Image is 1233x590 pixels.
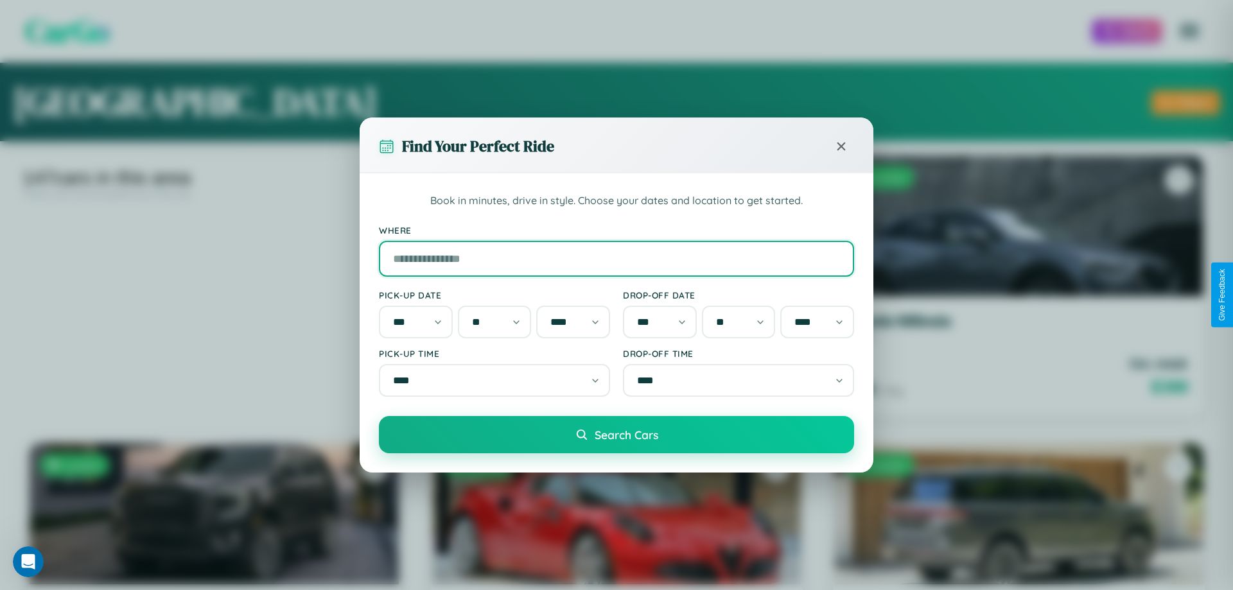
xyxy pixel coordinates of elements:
[402,135,554,157] h3: Find Your Perfect Ride
[379,225,854,236] label: Where
[379,290,610,300] label: Pick-up Date
[379,193,854,209] p: Book in minutes, drive in style. Choose your dates and location to get started.
[623,348,854,359] label: Drop-off Time
[623,290,854,300] label: Drop-off Date
[379,416,854,453] button: Search Cars
[595,428,658,442] span: Search Cars
[379,348,610,359] label: Pick-up Time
